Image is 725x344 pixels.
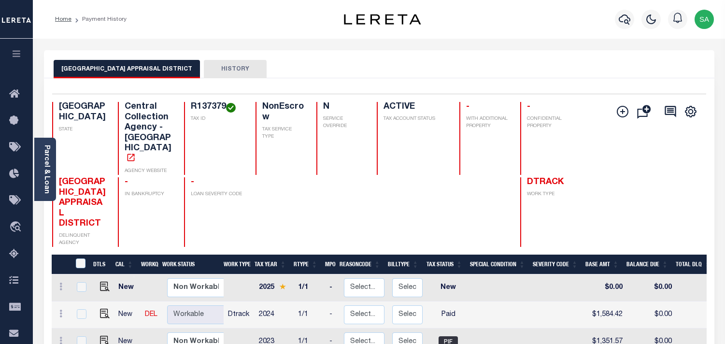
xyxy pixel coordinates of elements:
p: TAX ID [191,115,244,123]
th: Balance Due: activate to sort column ascending [623,255,672,274]
p: LOAN SEVERITY CODE [191,191,244,198]
td: 1/1 [294,301,326,329]
span: - [527,102,530,111]
th: Severity Code: activate to sort column ascending [529,255,582,274]
span: - [191,178,194,186]
th: Base Amt: activate to sort column ascending [582,255,623,274]
td: Dtrack [224,301,255,329]
th: Total DLQ: activate to sort column ascending [672,255,714,274]
img: logo-dark.svg [344,14,421,25]
span: - [466,102,469,111]
a: Home [55,16,71,22]
p: WITH ADDITIONAL PROPERTY [466,115,509,130]
td: Paid [426,301,470,329]
th: Work Type [220,255,251,274]
img: Star.svg [279,284,286,290]
h4: Central Collection Agency - [GEOGRAPHIC_DATA] [125,102,172,165]
h4: [GEOGRAPHIC_DATA] [59,102,107,123]
p: WORK TYPE [527,191,575,198]
a: Parcel & Loan [43,145,50,194]
li: Payment History [71,15,127,24]
th: RType: activate to sort column ascending [290,255,321,274]
p: CONFIDENTIAL PROPERTY [527,115,575,130]
h4: R137379 [191,102,244,113]
td: New [426,274,470,301]
p: DELINQUENT AGENCY [59,232,107,247]
td: 1/1 [294,274,326,301]
th: Tax Status: activate to sort column ascending [422,255,466,274]
i: travel_explore [9,221,25,234]
p: STATE [59,126,107,133]
td: New [114,301,141,329]
th: MPO [321,255,336,274]
td: 2025 [255,274,294,301]
h4: N [323,102,366,113]
button: [GEOGRAPHIC_DATA] APPRAISAL DISTRICT [54,60,200,78]
span: [GEOGRAPHIC_DATA] APPRAISAL DISTRICT [59,178,106,228]
p: SERVICE OVERRIDE [323,115,366,130]
h4: NonEscrow [262,102,305,123]
th: &nbsp; [70,255,90,274]
td: - [326,301,340,329]
th: CAL: activate to sort column ascending [112,255,137,274]
td: New [114,274,141,301]
th: BillType: activate to sort column ascending [384,255,422,274]
p: TAX ACCOUNT STATUS [384,115,448,123]
td: $0.00 [626,274,676,301]
th: WorkQ [137,255,158,274]
th: DTLS [89,255,112,274]
td: $0.00 [626,301,676,329]
td: - [326,274,340,301]
th: Tax Year: activate to sort column ascending [251,255,290,274]
th: &nbsp;&nbsp;&nbsp;&nbsp;&nbsp;&nbsp;&nbsp;&nbsp;&nbsp;&nbsp; [52,255,70,274]
th: Special Condition: activate to sort column ascending [466,255,529,274]
td: $0.00 [585,274,626,301]
th: ReasonCode: activate to sort column ascending [336,255,384,274]
th: Work Status [158,255,224,274]
button: HISTORY [204,60,267,78]
td: 2024 [255,301,294,329]
p: TAX SERVICE TYPE [262,126,305,141]
a: DEL [145,311,157,318]
span: DTRACK [527,178,564,186]
p: IN BANKRUPTCY [125,191,172,198]
h4: ACTIVE [384,102,448,113]
span: - [125,178,128,186]
p: AGENCY WEBSITE [125,168,172,175]
td: $1,584.42 [585,301,626,329]
img: svg+xml;base64,PHN2ZyB4bWxucz0iaHR0cDovL3d3dy53My5vcmcvMjAwMC9zdmciIHBvaW50ZXItZXZlbnRzPSJub25lIi... [695,10,714,29]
